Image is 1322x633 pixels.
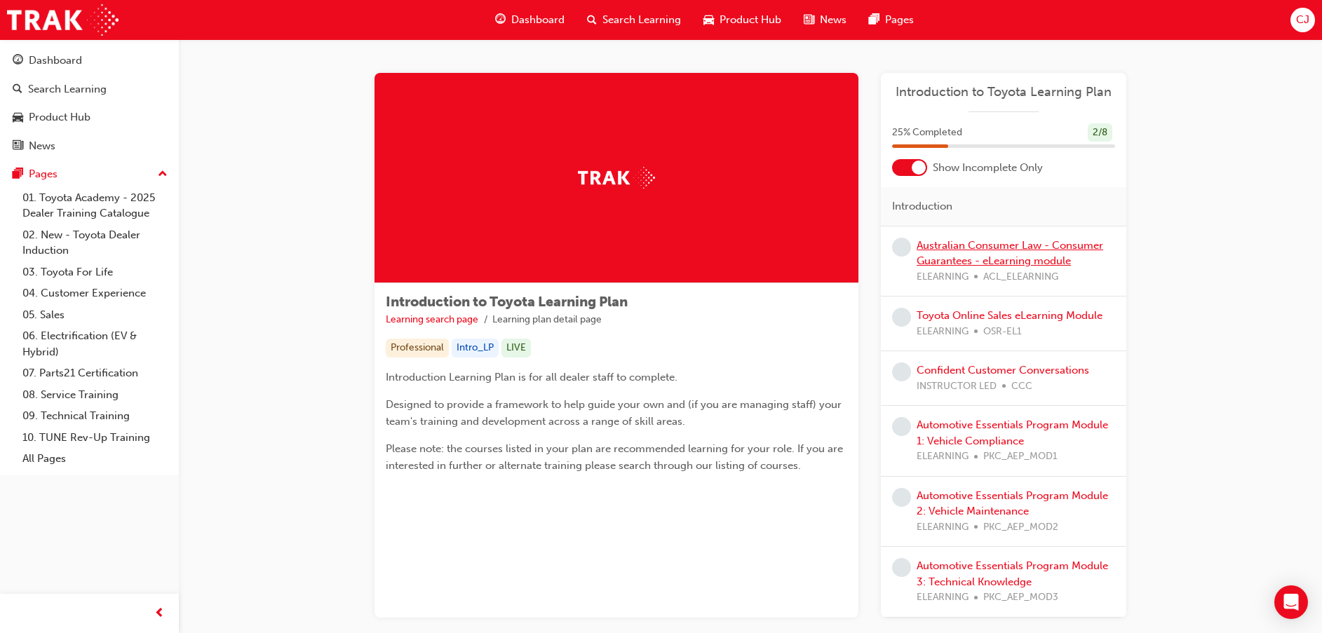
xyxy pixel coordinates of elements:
[820,12,847,28] span: News
[6,133,173,159] a: News
[917,559,1108,588] a: Automotive Essentials Program Module 3: Technical Knowledge
[29,109,90,125] div: Product Hub
[983,449,1058,465] span: PKC_AEP_MOD1
[17,362,173,384] a: 07. Parts21 Certification
[17,325,173,362] a: 06. Electrification (EV & Hybrid)
[917,364,1089,376] a: Confident Customer Conversations
[6,161,173,187] button: Pages
[13,83,22,96] span: search-icon
[1290,8,1315,32] button: CJ
[983,324,1022,340] span: OSR-EL1
[576,6,692,34] a: search-iconSearch Learning
[885,12,914,28] span: Pages
[892,198,952,215] span: Introduction
[578,167,655,189] img: Trak
[917,449,969,465] span: ELEARNING
[17,384,173,406] a: 08. Service Training
[386,339,449,358] div: Professional
[983,590,1058,606] span: PKC_AEP_MOD3
[933,160,1043,176] span: Show Incomplete Only
[484,6,576,34] a: guage-iconDashboard
[804,11,814,29] span: news-icon
[6,48,173,74] a: Dashboard
[6,45,173,161] button: DashboardSearch LearningProduct HubNews
[917,309,1102,322] a: Toyota Online Sales eLearning Module
[17,405,173,427] a: 09. Technical Training
[983,269,1058,285] span: ACL_ELEARNING
[501,339,531,358] div: LIVE
[28,81,107,97] div: Search Learning
[917,379,997,395] span: INSTRUCTOR LED
[1296,12,1309,28] span: CJ
[892,308,911,327] span: learningRecordVerb_NONE-icon
[602,12,681,28] span: Search Learning
[492,312,602,328] li: Learning plan detail page
[892,488,911,507] span: learningRecordVerb_NONE-icon
[17,283,173,304] a: 04. Customer Experience
[858,6,925,34] a: pages-iconPages
[17,261,173,283] a: 03. Toyota For Life
[452,339,499,358] div: Intro_LP
[17,427,173,449] a: 10. TUNE Rev-Up Training
[386,398,844,428] span: Designed to provide a framework to help guide your own and (if you are managing staff) your team'...
[917,269,969,285] span: ELEARNING
[892,238,911,257] span: learningRecordVerb_NONE-icon
[917,239,1103,268] a: Australian Consumer Law - Consumer Guarantees - eLearning module
[13,111,23,124] span: car-icon
[29,166,58,182] div: Pages
[17,224,173,261] a: 02. New - Toyota Dealer Induction
[892,417,911,436] span: learningRecordVerb_NONE-icon
[917,324,969,340] span: ELEARNING
[29,53,82,69] div: Dashboard
[917,590,969,606] span: ELEARNING
[386,442,846,472] span: Please note: the courses listed in your plan are recommended learning for your role. If you are i...
[13,55,23,67] span: guage-icon
[13,140,23,153] span: news-icon
[13,168,23,181] span: pages-icon
[1011,379,1032,395] span: CCC
[983,519,1058,536] span: PKC_AEP_MOD2
[720,12,781,28] span: Product Hub
[511,12,565,28] span: Dashboard
[6,76,173,102] a: Search Learning
[17,304,173,326] a: 05. Sales
[17,187,173,224] a: 01. Toyota Academy - 2025 Dealer Training Catalogue
[29,138,55,154] div: News
[7,4,119,36] img: Trak
[892,362,911,381] span: learningRecordVerb_NONE-icon
[692,6,792,34] a: car-iconProduct Hub
[158,165,168,184] span: up-icon
[587,11,597,29] span: search-icon
[917,519,969,536] span: ELEARNING
[386,371,677,383] span: Introduction Learning Plan is for all dealer staff to complete.
[703,11,714,29] span: car-icon
[892,558,911,577] span: learningRecordVerb_NONE-icon
[869,11,879,29] span: pages-icon
[17,448,173,470] a: All Pages
[792,6,858,34] a: news-iconNews
[386,294,628,310] span: Introduction to Toyota Learning Plan
[1088,123,1112,142] div: 2 / 8
[1274,585,1308,619] div: Open Intercom Messenger
[917,418,1108,447] a: Automotive Essentials Program Module 1: Vehicle Compliance
[892,84,1115,100] a: Introduction to Toyota Learning Plan
[917,489,1108,518] a: Automotive Essentials Program Module 2: Vehicle Maintenance
[6,104,173,130] a: Product Hub
[495,11,506,29] span: guage-icon
[386,313,478,325] a: Learning search page
[154,605,165,622] span: prev-icon
[892,125,962,141] span: 25 % Completed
